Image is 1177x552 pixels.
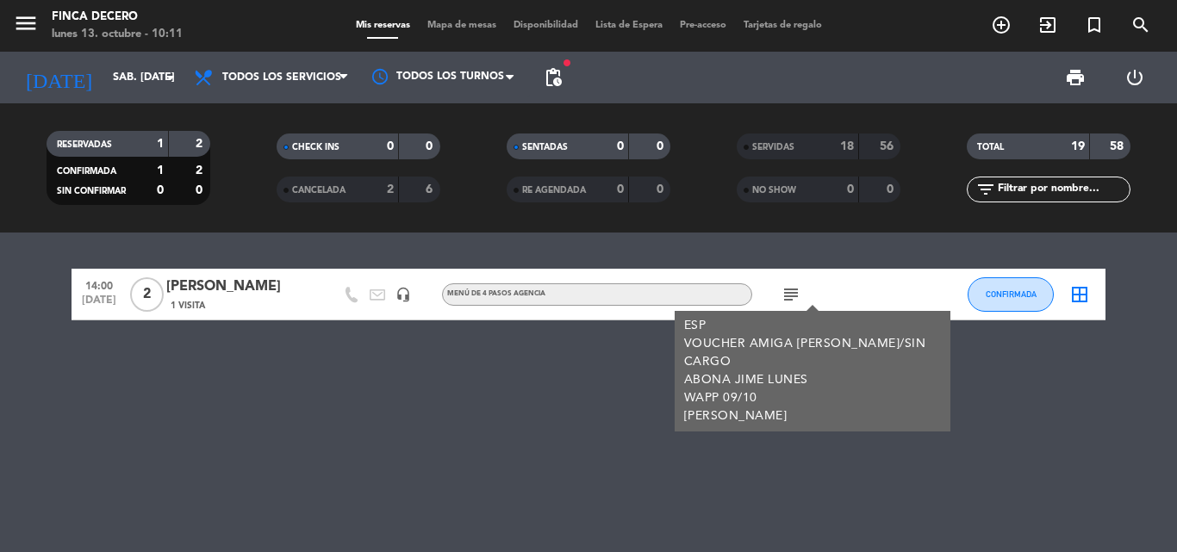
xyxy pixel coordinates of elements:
strong: 0 [617,140,624,152]
div: LOG OUT [1105,52,1164,103]
span: CONFIRMADA [986,289,1037,299]
div: lunes 13. octubre - 10:11 [52,26,183,43]
i: turned_in_not [1084,15,1105,35]
span: fiber_manual_record [562,58,572,68]
strong: 0 [847,183,854,195]
span: [DATE] [78,295,121,314]
span: 14:00 [78,275,121,295]
i: subject [781,284,801,305]
strong: 2 [196,164,206,177]
span: Pre-acceso [671,21,735,30]
strong: 19 [1071,140,1085,152]
span: CHECK INS [292,143,339,152]
strong: 1 [157,164,164,177]
span: 2 [130,277,164,312]
strong: 0 [426,140,436,152]
span: CANCELADA [292,186,346,195]
strong: 56 [880,140,897,152]
span: 1 Visita [171,299,205,313]
strong: 2 [196,138,206,150]
i: add_circle_outline [991,15,1012,35]
span: SENTADAS [522,143,568,152]
span: MENÚ DE 4 PASOS AGENCIA [447,290,545,297]
i: search [1130,15,1151,35]
span: Disponibilidad [505,21,587,30]
i: menu [13,10,39,36]
button: CONFIRMADA [968,277,1054,312]
strong: 18 [840,140,854,152]
strong: 6 [426,183,436,195]
div: [PERSON_NAME] [166,276,313,298]
span: TOTAL [977,143,1004,152]
strong: 0 [157,184,164,196]
strong: 58 [1110,140,1127,152]
span: SIN CONFIRMAR [57,187,126,195]
i: arrow_drop_down [160,67,181,88]
i: headset_mic [395,287,411,302]
strong: 0 [657,140,667,152]
i: power_settings_new [1124,67,1145,88]
i: filter_list [975,179,996,200]
span: Mapa de mesas [419,21,505,30]
strong: 0 [657,183,667,195]
span: pending_actions [543,67,564,88]
span: RESERVADAS [57,140,112,149]
div: ESP VOUCHER AMIGA [PERSON_NAME]/SIN CARGO ABONA JIME LUNES WAPP 09/10 [PERSON_NAME] [684,317,942,425]
span: NO SHOW [752,186,796,195]
strong: 1 [157,138,164,150]
i: [DATE] [13,59,104,96]
span: CONFIRMADA [57,167,116,176]
strong: 0 [387,140,394,152]
span: SERVIDAS [752,143,794,152]
strong: 0 [617,183,624,195]
div: Finca Decero [52,9,183,26]
i: exit_to_app [1037,15,1058,35]
input: Filtrar por nombre... [996,180,1130,199]
strong: 0 [196,184,206,196]
strong: 0 [887,183,897,195]
strong: 2 [387,183,394,195]
span: RE AGENDADA [522,186,586,195]
span: Tarjetas de regalo [735,21,831,30]
button: menu [13,10,39,42]
span: Lista de Espera [587,21,671,30]
span: Mis reservas [347,21,419,30]
span: print [1065,67,1086,88]
i: border_all [1069,284,1090,305]
span: Todos los servicios [222,71,341,84]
